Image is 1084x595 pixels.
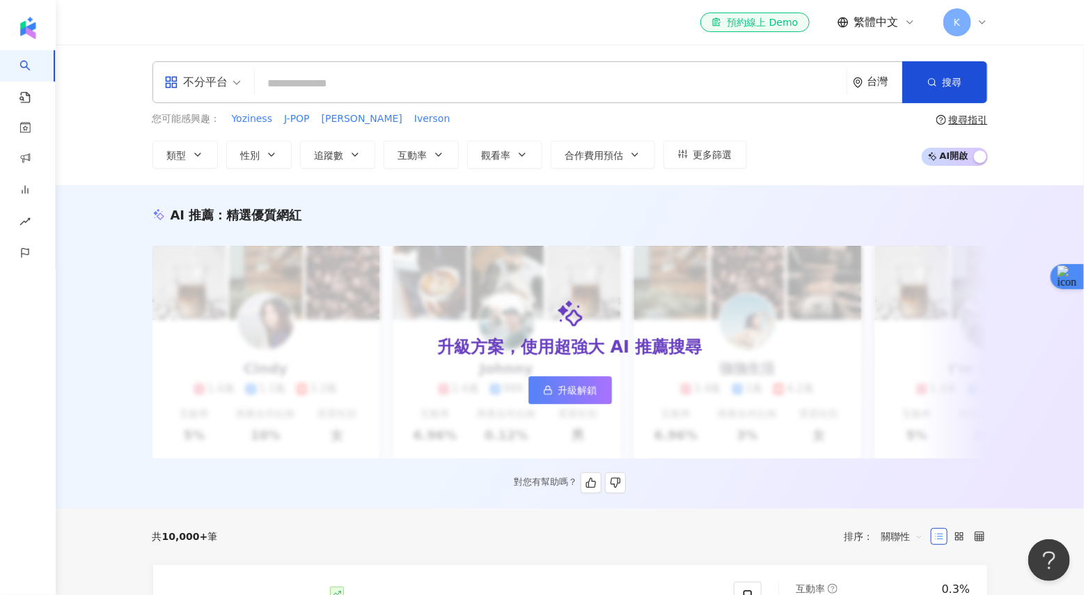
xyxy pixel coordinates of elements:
[384,141,459,169] button: 互動率
[954,15,960,30] span: K
[398,150,427,161] span: 互動率
[867,76,902,88] div: 台灣
[663,141,747,169] button: 更多篩選
[226,141,292,169] button: 性別
[232,112,273,126] span: Yoziness
[565,150,624,161] span: 合作費用預估
[414,111,451,127] button: Iverson
[514,472,626,493] div: 對您有幫助嗎？
[693,149,732,160] span: 更多篩選
[700,13,809,32] a: 預約線上 Demo
[796,583,825,594] span: 互動率
[321,111,403,127] button: [PERSON_NAME]
[467,141,542,169] button: 觀看率
[167,150,187,161] span: 類型
[322,112,402,126] span: [PERSON_NAME]
[241,150,260,161] span: 性別
[283,111,311,127] button: J-POP
[315,150,344,161] span: 追蹤數
[162,531,208,542] span: 10,000+
[845,525,931,548] div: 排序：
[854,15,899,30] span: 繁體中文
[949,114,988,125] div: 搜尋指引
[902,61,987,103] button: 搜尋
[152,531,218,542] div: 共 筆
[936,115,946,125] span: question-circle
[1028,539,1070,581] iframe: Help Scout Beacon - Open
[226,208,301,222] span: 精選優質網紅
[528,376,612,404] a: 升級解鎖
[853,77,863,88] span: environment
[414,112,450,126] span: Iverson
[17,17,39,39] img: logo icon
[164,75,178,89] span: appstore
[437,336,702,360] div: 升級方案，使用超強大 AI 推薦搜尋
[164,71,228,93] div: 不分平台
[284,112,310,126] span: J-POP
[19,50,47,105] a: search
[482,150,511,161] span: 觀看率
[828,584,838,594] span: question-circle
[300,141,375,169] button: 追蹤數
[19,208,31,239] span: rise
[712,15,798,29] div: 預約線上 Demo
[152,112,221,126] span: 您可能感興趣：
[551,141,655,169] button: 合作費用預估
[231,111,274,127] button: Yoziness
[881,525,923,548] span: 關聯性
[558,385,597,396] span: 升級解鎖
[171,206,302,224] div: AI 推薦 ：
[943,77,962,88] span: 搜尋
[152,141,218,169] button: 類型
